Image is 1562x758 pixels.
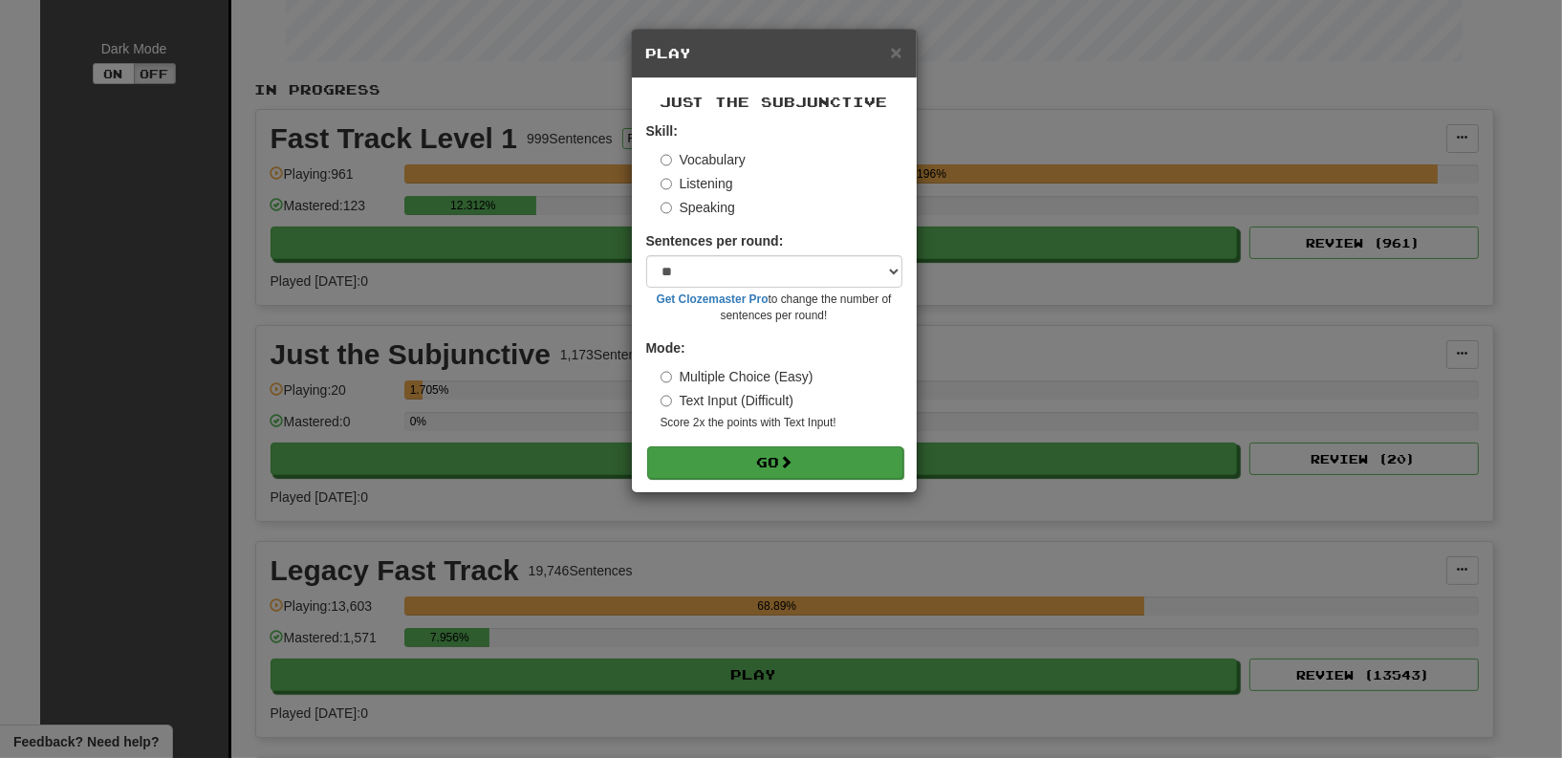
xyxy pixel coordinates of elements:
label: Speaking [661,198,735,217]
button: Close [890,42,901,62]
input: Vocabulary [661,154,673,166]
small: Score 2x the points with Text Input ! [661,415,902,431]
span: Just the Subjunctive [661,94,888,110]
label: Text Input (Difficult) [661,391,794,410]
small: to change the number of sentences per round! [646,292,902,324]
input: Text Input (Difficult) [661,395,673,407]
label: Vocabulary [661,150,746,169]
input: Listening [661,178,673,190]
input: Speaking [661,202,673,214]
h5: Play [646,44,902,63]
label: Sentences per round: [646,231,784,250]
button: Go [647,446,903,479]
a: Get Clozemaster Pro [657,292,769,306]
strong: Skill: [646,123,678,139]
label: Multiple Choice (Easy) [661,367,814,386]
strong: Mode: [646,340,685,356]
input: Multiple Choice (Easy) [661,371,673,383]
span: × [890,41,901,63]
label: Listening [661,174,733,193]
